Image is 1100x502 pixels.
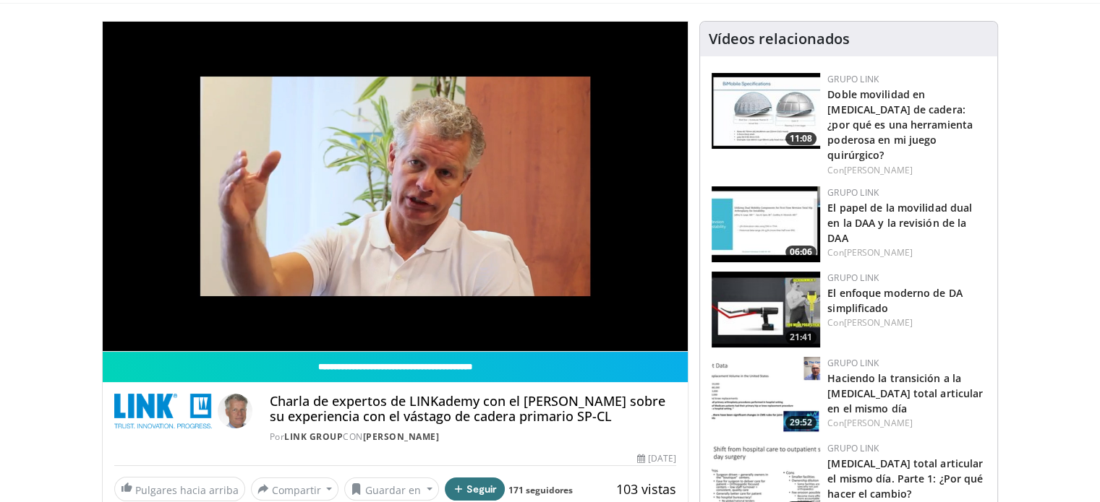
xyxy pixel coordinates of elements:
font: 103 vistas [616,480,676,498]
a: Haciendo la transición a la [MEDICAL_DATA] total articular en el mismo día [827,371,983,415]
button: Compartir [251,477,339,501]
a: 21:41 [712,272,820,347]
a: [PERSON_NAME] [843,246,912,259]
a: Grupo LINK [827,357,879,369]
font: Charla de expertos de LINKademy con el [PERSON_NAME] sobre su experiencia con el vástago de cader... [270,392,665,425]
font: CON [343,430,363,443]
a: Grupo LINK [827,186,879,199]
video-js: Video Player [103,22,688,352]
a: El papel de la movilidad dual en la DAA y la revisión de la DAA [827,201,972,245]
a: 171 seguidores [508,484,573,496]
a: [PERSON_NAME] [843,417,912,429]
font: 11:08 [790,132,812,144]
a: LINK Group [284,430,343,443]
font: Con [827,417,843,429]
a: Grupo LINK [827,73,879,85]
img: 63b86831-2ef6-4349-9f0d-265348148304.150x105_q85_crop-smart_upscale.jpg [712,186,820,262]
font: Con [827,164,843,176]
img: 675d2399-d2c0-4e3f-afec-d166975ddce3.150x105_q85_crop-smart_upscale.jpg [712,73,820,149]
font: Compartir [272,482,321,496]
font: Con [827,316,843,329]
a: Grupo LINK [827,442,879,454]
font: Pulgares hacia arriba [135,483,239,497]
font: Guardar en [365,482,421,496]
a: 06:06 [712,186,820,262]
img: Grupo LINK [114,394,212,428]
img: Avatar [218,394,252,428]
a: Doble movilidad en [MEDICAL_DATA] de cadera: ¿por qué es una herramienta poderosa en mi juego qui... [827,87,973,162]
font: 06:06 [790,246,812,258]
font: 29:52 [790,416,812,428]
font: Vídeos relacionados [709,29,850,48]
a: [MEDICAL_DATA] total articular el mismo día. Parte 1: ¿Por qué hacer el cambio? [827,456,983,501]
button: Guardar en [344,477,439,501]
font: Seguir [466,482,496,495]
a: Grupo LINK [827,272,879,284]
a: [PERSON_NAME] [843,316,912,329]
a: Pulgares hacia arriba [114,477,245,501]
button: Seguir [445,477,506,501]
img: 296e0485-db60-41ed-8a3f-64c21c84e20b.150x105_q85_crop-smart_upscale.jpg [712,272,820,347]
font: 21:41 [790,331,812,343]
a: 11:08 [712,73,820,149]
a: 29:52 [712,357,820,433]
a: [PERSON_NAME] [843,164,912,176]
a: El enfoque moderno de DA simplificado [827,286,962,315]
a: [PERSON_NAME] [363,430,440,443]
img: 3180bb5b-6eaf-47ae-8887-18744a9a3781.png.150x105_q85_crop-smart_upscale.png [712,357,820,433]
font: [DATE] [648,452,676,464]
font: Con [827,246,843,259]
font: Por [270,430,285,443]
